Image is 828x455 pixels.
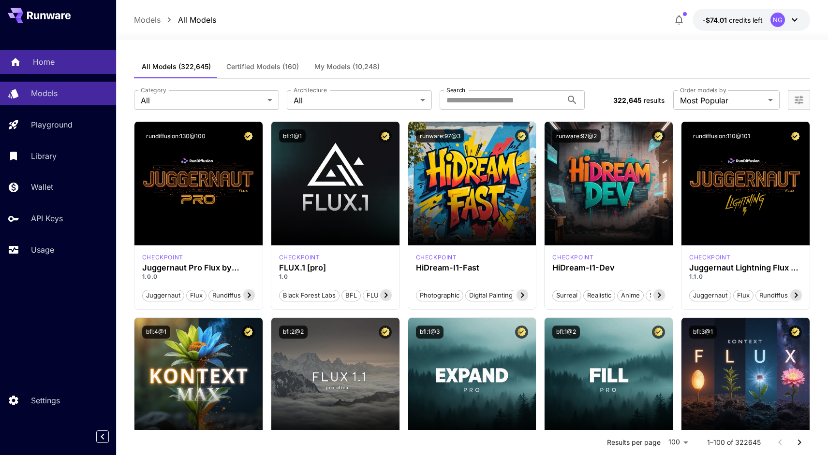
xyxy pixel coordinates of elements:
p: 1.0 [279,272,392,281]
span: Anime [618,291,643,300]
div: HiDream Fast [416,253,457,262]
p: checkpoint [142,253,183,262]
span: Photographic [416,291,463,300]
span: All [141,95,264,106]
span: flux [187,291,206,300]
h3: Juggernaut Lightning Flux by RunDiffusion [689,263,802,272]
button: bfl:4@1 [142,326,170,339]
span: flux [734,291,753,300]
p: checkpoint [416,253,457,262]
button: rundiffusion [208,289,254,301]
span: Realistic [584,291,615,300]
p: 1.1.0 [689,272,802,281]
button: Certified Model – Vetted for best performance and includes a commercial license. [652,326,665,339]
button: Black Forest Labs [279,289,340,301]
div: -$74.01421 [702,15,763,25]
span: rundiffusion [209,291,253,300]
span: -$74.01 [702,16,729,24]
div: HiDream-I1-Fast [416,263,529,272]
p: Settings [31,395,60,406]
button: Certified Model – Vetted for best performance and includes a commercial license. [789,326,802,339]
span: results [644,96,665,104]
h3: Juggernaut Pro Flux by RunDiffusion [142,263,255,272]
button: Photographic [416,289,463,301]
div: Collapse sidebar [103,428,116,445]
button: Surreal [552,289,581,301]
span: rundiffusion [756,291,800,300]
button: juggernaut [142,289,184,301]
button: rundiffusion:110@101 [689,129,754,142]
button: Anime [617,289,644,301]
button: Certified Model – Vetted for best performance and includes a commercial license. [379,129,392,142]
span: BFL [342,291,360,300]
p: API Keys [31,213,63,224]
p: Results per page [607,438,661,447]
p: Playground [31,119,73,130]
div: NG [770,13,785,27]
p: Home [33,56,55,68]
span: Black Forest Labs [280,291,339,300]
p: Wallet [31,181,53,193]
span: FLUX.1 [pro] [363,291,407,300]
label: Category [141,86,166,94]
div: fluxpro [279,253,320,262]
span: Surreal [553,291,581,300]
button: bfl:2@2 [279,326,308,339]
button: Realistic [583,289,615,301]
button: Digital Painting [465,289,517,301]
span: Digital Painting [466,291,516,300]
p: checkpoint [689,253,730,262]
button: Certified Model – Vetted for best performance and includes a commercial license. [652,129,665,142]
h3: HiDream-I1-Dev [552,263,665,272]
h3: FLUX.1 [pro] [279,263,392,272]
span: All [294,95,416,106]
button: bfl:1@1 [279,129,306,142]
button: runware:97@3 [416,129,464,142]
p: Library [31,150,57,162]
button: rundiffusion [755,289,801,301]
div: FLUX.1 D [689,253,730,262]
button: Certified Model – Vetted for best performance and includes a commercial license. [379,326,392,339]
a: Models [134,14,161,26]
nav: breadcrumb [134,14,216,26]
button: juggernaut [689,289,731,301]
button: bfl:3@1 [689,326,717,339]
div: HiDream Dev [552,253,593,262]
button: flux [186,289,207,301]
button: Stylized [646,289,677,301]
button: runware:97@2 [552,129,601,142]
button: Certified Model – Vetted for best performance and includes a commercial license. [515,326,528,339]
span: juggernaut [143,291,184,300]
label: Architecture [294,86,326,94]
span: 322,645 [613,96,642,104]
span: credits left [729,16,763,24]
a: All Models [178,14,216,26]
p: Usage [31,244,54,256]
button: Open more filters [793,94,805,106]
button: bfl:1@2 [552,326,580,339]
p: 1.0.0 [142,272,255,281]
button: flux [733,289,754,301]
div: FLUX.1 D [142,253,183,262]
span: juggernaut [690,291,731,300]
p: checkpoint [552,253,593,262]
button: Certified Model – Vetted for best performance and includes a commercial license. [242,129,255,142]
span: My Models (10,248) [314,62,380,71]
button: Certified Model – Vetted for best performance and includes a commercial license. [515,129,528,142]
p: checkpoint [279,253,320,262]
button: -$74.01421NG [693,9,810,31]
span: Most Popular [680,95,764,106]
button: Collapse sidebar [96,430,109,443]
button: Go to next page [790,433,809,452]
label: Search [446,86,465,94]
span: Stylized [646,291,676,300]
label: Order models by [680,86,726,94]
button: FLUX.1 [pro] [363,289,408,301]
p: 1–100 of 322645 [707,438,761,447]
